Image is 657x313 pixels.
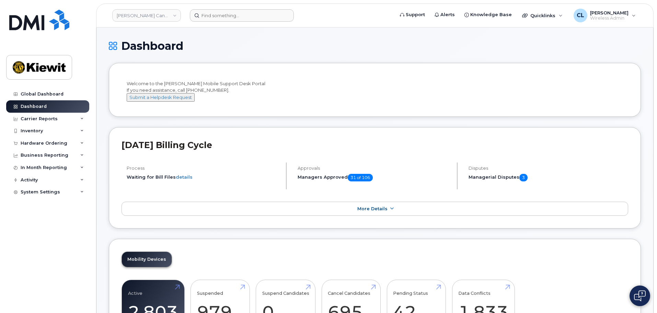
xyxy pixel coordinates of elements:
[109,40,641,52] h1: Dashboard
[127,93,195,102] button: Submit a Helpdesk Request
[127,80,623,102] div: Welcome to the [PERSON_NAME] Mobile Support Desk Portal If you need assistance, call [PHONE_NUMBER].
[298,166,451,171] h4: Approvals
[122,252,172,267] a: Mobility Devices
[469,174,628,181] h5: Managerial Disputes
[348,174,373,181] span: 31 of 106
[469,166,628,171] h4: Disputes
[127,174,280,180] li: Waiting for Bill Files
[634,290,646,301] img: Open chat
[127,166,280,171] h4: Process
[176,174,193,180] a: details
[122,140,628,150] h2: [DATE] Billing Cycle
[519,174,528,181] span: 3
[357,206,388,211] span: More Details
[298,174,451,181] h5: Managers Approved
[127,94,195,100] a: Submit a Helpdesk Request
